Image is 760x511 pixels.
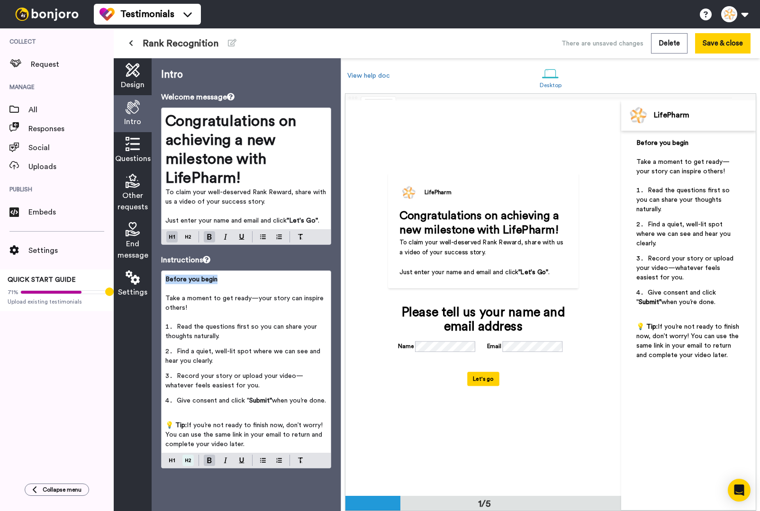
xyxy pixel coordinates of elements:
[467,372,499,386] button: Let's go
[272,397,326,404] span: when you’re done.
[287,217,318,224] span: "Let's Go"
[318,217,319,224] span: .
[398,305,569,334] div: Please tell us your name and email address
[639,299,661,305] span: Submit"
[654,111,755,120] div: LifePharm
[169,457,175,464] img: heading-one-block.svg
[165,276,217,283] span: Before you begin
[626,104,649,127] img: Profile Image
[169,233,175,241] img: heading-one-block.svg
[260,457,266,464] img: bulleted-block.svg
[728,479,751,502] div: Open Intercom Messenger
[298,457,303,463] img: clear-format.svg
[161,91,331,103] p: Welcome message
[28,206,114,218] span: Embeds
[540,82,562,89] div: Desktop
[636,255,735,281] span: Record your story or upload your video—whatever feels easiest for you.
[347,72,390,79] a: View help doc
[118,287,147,298] span: Settings
[207,457,212,463] img: bold-mark.svg
[224,234,227,240] img: italic-mark.svg
[661,299,715,305] span: when you’re done.
[105,287,114,296] div: Tooltip anchor
[695,33,751,54] button: Save & close
[535,61,567,93] a: Desktop
[636,187,732,213] span: Read the questions first so you can share your thoughts naturally.
[43,486,81,493] span: Collapse menu
[28,142,114,153] span: Social
[165,295,326,311] span: Take a moment to get ready—your story can inspire others!
[636,323,741,359] span: If you’re not ready to finish now, don’t worry! You can use the same link in your email to return...
[177,397,249,404] span: Give consent and click "
[487,342,501,350] label: Email
[31,59,114,70] span: Request
[143,37,218,50] span: Rank Recognition
[276,457,282,464] img: numbered-block.svg
[239,457,244,463] img: underline-mark.svg
[636,140,688,146] span: Before you begin
[8,298,106,305] span: Upload existing testimonials
[425,188,451,197] div: LifePharm
[165,217,287,224] span: Just enter your name and email and click
[165,114,300,186] span: Congratulations on achieving a new milestone with LifePharm!
[636,159,730,175] span: Take a moment to get ready—your story can inspire others!
[118,238,148,261] span: End message
[561,39,643,48] div: There are unsaved changes
[28,161,114,172] span: Uploads
[636,221,733,247] span: Find a quiet, well-lit spot where we can see and hear you clearly.
[120,8,174,21] span: Testimonials
[224,457,227,463] img: italic-mark.svg
[165,422,187,429] span: 💡 Tip:
[207,234,212,240] img: bold-mark.svg
[100,7,115,22] img: tm-color.svg
[518,269,548,276] span: "Let's Go"
[161,68,331,82] p: Intro
[28,123,114,134] span: Responses
[124,116,141,127] span: Intro
[118,190,148,213] span: Other requests
[276,233,282,241] img: numbered-block.svg
[461,497,507,511] div: 1/5
[121,79,145,90] span: Design
[11,8,82,21] img: bj-logo-header-white.svg
[636,289,718,305] span: Give consent and click "
[165,323,319,340] span: Read the questions first so you can share your thoughts naturally.
[8,288,18,296] span: 71%
[165,348,322,364] span: Find a quiet, well-lit spot where we can see and hear you clearly.
[28,104,114,116] span: All
[165,422,325,448] span: If you’re not ready to finish now, don’t worry! You can use the same link in your email to return...
[399,239,565,256] span: To claim your well-deserved Rank Reward, share with us a video of your success story.
[185,457,191,464] img: heading-two-block.svg
[249,397,272,404] span: Submit"
[398,342,414,350] label: Name
[185,233,191,241] img: heading-two-block.svg
[298,234,303,240] img: clear-format.svg
[399,269,518,276] span: Just enter your name and email and click
[161,254,331,266] p: Instructions
[260,233,266,241] img: bulleted-block.svg
[636,323,658,330] span: 💡 Tip:
[28,245,114,256] span: Settings
[399,210,561,236] span: Congratulations on achieving a new milestone with LifePharm!
[8,277,76,283] span: QUICK START GUIDE
[165,373,303,389] span: Record your story or upload your video—whatever feels easiest for you.
[115,153,151,164] span: Questions
[25,484,89,496] button: Collapse menu
[651,33,688,54] button: Delete
[239,234,244,240] img: underline-mark.svg
[165,189,328,205] span: To claim your well-deserved Rank Reward, share with us a video of your success story.
[548,269,550,276] span: .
